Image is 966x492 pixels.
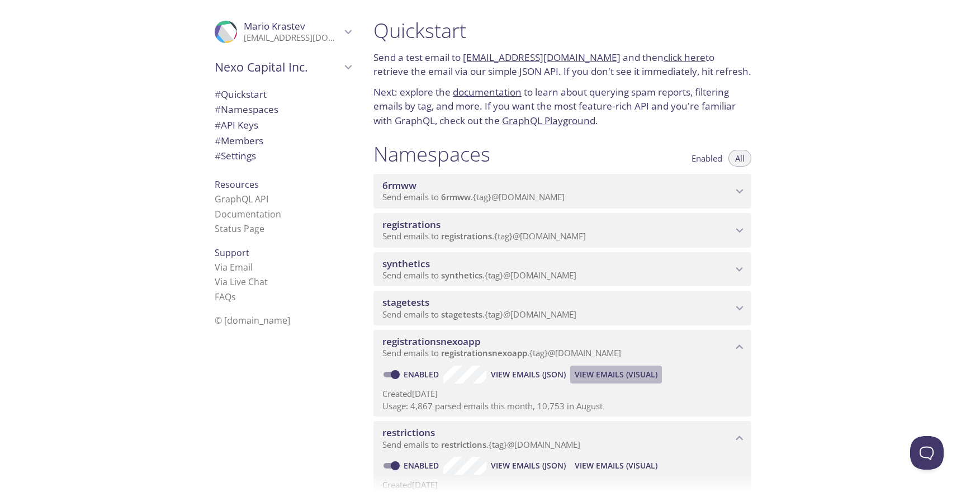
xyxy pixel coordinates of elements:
button: View Emails (JSON) [486,457,570,475]
span: s [231,291,236,303]
span: Send emails to . {tag} @[DOMAIN_NAME] [382,230,586,242]
iframe: Help Scout Beacon - Open [910,436,944,470]
p: Usage: 4,867 parsed emails this month, 10,753 in August [382,400,742,412]
span: registrationsnexoapp [382,335,481,348]
div: 6rmww namespace [373,174,751,209]
span: © [DOMAIN_NAME] [215,314,290,327]
a: GraphQL Playground [502,114,595,127]
div: registrations namespace [373,213,751,248]
div: Namespaces [206,102,360,117]
span: Support [215,247,249,259]
span: registrationsnexoapp [441,347,527,358]
div: Team Settings [206,148,360,164]
button: View Emails (JSON) [486,366,570,384]
button: Enabled [685,150,729,167]
span: View Emails (JSON) [491,459,566,472]
span: # [215,103,221,116]
a: Via Email [215,261,253,273]
span: View Emails (Visual) [575,368,657,381]
span: stagetests [382,296,429,309]
p: Send a test email to and then to retrieve the email via our simple JSON API. If you don't see it ... [373,50,751,79]
span: Send emails to . {tag} @[DOMAIN_NAME] [382,309,576,320]
span: Members [215,134,263,147]
span: registrations [441,230,492,242]
span: stagetests [441,309,482,320]
div: synthetics namespace [373,252,751,287]
div: restrictions namespace [373,421,751,456]
p: Created [DATE] [382,388,742,400]
span: Namespaces [215,103,278,116]
span: # [215,134,221,147]
a: Documentation [215,208,281,220]
span: Send emails to . {tag} @[DOMAIN_NAME] [382,269,576,281]
div: registrationsnexoapp namespace [373,330,751,365]
span: Quickstart [215,88,267,101]
span: Settings [215,149,256,162]
div: stagetests namespace [373,291,751,325]
span: synthetics [441,269,482,281]
div: Mario Krastev [206,13,360,50]
span: View Emails (JSON) [491,368,566,381]
div: API Keys [206,117,360,133]
button: View Emails (Visual) [570,366,662,384]
a: Enabled [402,369,443,380]
span: Nexo Capital Inc. [215,59,341,75]
span: restrictions [441,439,486,450]
span: 6rmww [382,179,416,192]
span: # [215,88,221,101]
span: # [215,119,221,131]
span: 6rmww [441,191,471,202]
a: Status Page [215,223,264,235]
span: registrations [382,218,441,231]
span: restrictions [382,426,435,439]
span: # [215,149,221,162]
a: Via Live Chat [215,276,268,288]
span: Send emails to . {tag} @[DOMAIN_NAME] [382,347,621,358]
span: synthetics [382,257,430,270]
div: Quickstart [206,87,360,102]
a: click here [664,51,705,64]
span: Mario Krastev [244,20,305,32]
div: Nexo Capital Inc. [206,53,360,82]
p: [EMAIL_ADDRESS][DOMAIN_NAME] [244,32,341,44]
a: FAQ [215,291,236,303]
span: Send emails to . {tag} @[DOMAIN_NAME] [382,439,580,450]
a: Enabled [402,460,443,471]
h1: Quickstart [373,18,751,43]
span: Resources [215,178,259,191]
span: View Emails (Visual) [575,459,657,472]
span: Send emails to . {tag} @[DOMAIN_NAME] [382,191,565,202]
a: GraphQL API [215,193,268,205]
span: API Keys [215,119,258,131]
button: All [728,150,751,167]
h1: Namespaces [373,141,490,167]
a: [EMAIL_ADDRESS][DOMAIN_NAME] [463,51,621,64]
a: documentation [453,86,522,98]
p: Next: explore the to learn about querying spam reports, filtering emails by tag, and more. If you... [373,85,751,128]
button: View Emails (Visual) [570,457,662,475]
div: Members [206,133,360,149]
